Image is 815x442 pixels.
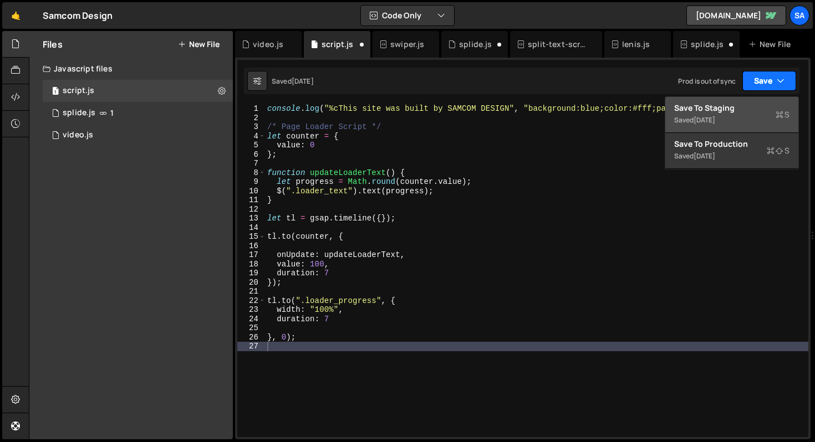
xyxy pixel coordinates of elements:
div: splide.js [459,39,492,50]
div: 8 [237,168,266,178]
div: Javascript files [29,58,233,80]
div: Saved [272,76,314,86]
div: 15 [237,232,266,241]
div: 17 [237,250,266,260]
div: splide.js [691,39,724,50]
div: split-text-scroll-reveal.js [528,39,589,50]
a: [DOMAIN_NAME] [686,6,786,25]
div: lenis.js [622,39,650,50]
div: 20 [237,278,266,287]
div: 13 [237,214,266,223]
div: 10 [237,187,266,196]
span: S [776,109,789,120]
span: 1 [110,109,114,117]
div: 14 [237,223,266,233]
div: 9 [237,177,266,187]
div: 24 [237,315,266,324]
div: 5 [237,141,266,150]
span: 1 [52,88,59,96]
div: 14806/45268.js [43,124,233,146]
div: 21 [237,287,266,296]
div: video.js [253,39,283,50]
div: 26 [237,333,266,342]
div: New File [748,39,795,50]
div: Save to Staging [674,102,789,114]
div: Prod is out of sync [678,76,736,86]
a: 🤙 [2,2,29,29]
div: Saved [674,150,789,163]
div: [DATE] [292,76,314,86]
a: SA [789,6,809,25]
div: [DATE] [694,115,715,125]
div: 27 [237,342,266,351]
div: 11 [237,196,266,205]
button: Save [742,71,796,91]
button: Save to ProductionS Saved[DATE] [665,133,798,169]
div: 6 [237,150,266,160]
div: 14806/38397.js [43,80,233,102]
div: swiper.js [390,39,424,50]
button: Code Only [361,6,454,25]
div: script.js [322,39,353,50]
div: 16 [237,241,266,251]
div: 18 [237,260,266,269]
div: 4 [237,132,266,141]
div: 25 [237,323,266,333]
div: Save to Production [674,138,789,150]
div: 14806/45266.js [43,102,233,124]
div: Saved [674,114,789,127]
button: New File [178,40,220,49]
div: splide.js [63,108,95,118]
div: [DATE] [694,151,715,161]
div: 2 [237,114,266,123]
span: S [767,145,789,156]
div: 19 [237,269,266,278]
div: 22 [237,296,266,306]
h2: Files [43,38,63,50]
div: 7 [237,159,266,168]
div: Samcom Design [43,9,113,22]
div: 12 [237,205,266,214]
button: Save to StagingS Saved[DATE] [665,97,798,133]
div: 1 [237,104,266,114]
div: script.js [63,86,94,96]
div: video.js [63,130,93,140]
div: 23 [237,305,266,315]
div: 3 [237,122,266,132]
